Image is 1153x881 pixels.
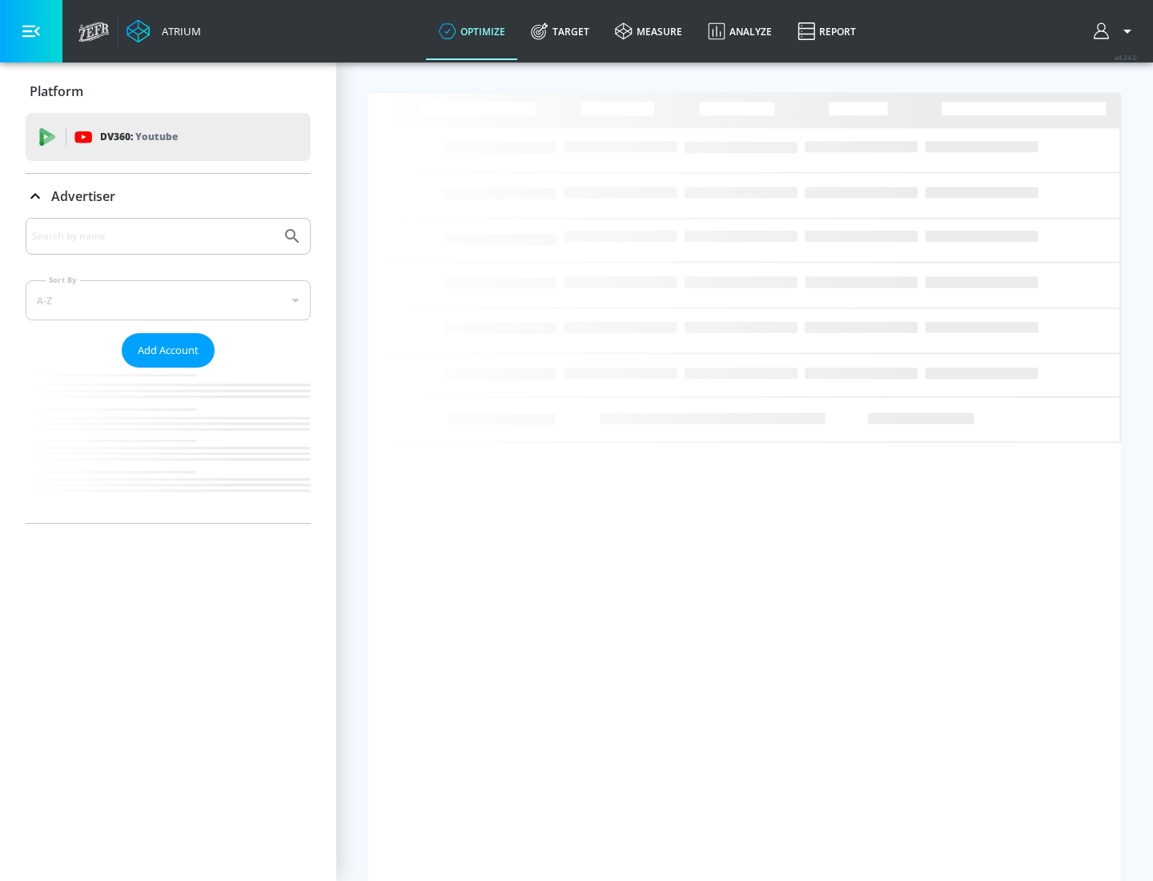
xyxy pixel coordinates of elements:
[32,226,275,247] input: Search by name
[26,368,311,523] nav: list of Advertiser
[1115,53,1137,62] span: v 4.24.0
[26,113,311,161] div: DV360: Youtube
[26,174,311,219] div: Advertiser
[127,19,201,43] a: Atrium
[695,2,785,60] a: Analyze
[135,128,178,145] p: Youtube
[26,218,311,523] div: Advertiser
[785,2,869,60] a: Report
[26,69,311,114] div: Platform
[46,275,80,285] label: Sort By
[426,2,518,60] a: optimize
[30,82,83,100] p: Platform
[138,341,199,360] span: Add Account
[155,24,201,38] div: Atrium
[26,280,311,320] div: A-Z
[122,333,215,368] button: Add Account
[518,2,602,60] a: Target
[100,128,178,146] p: DV360:
[51,187,115,205] p: Advertiser
[602,2,695,60] a: measure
